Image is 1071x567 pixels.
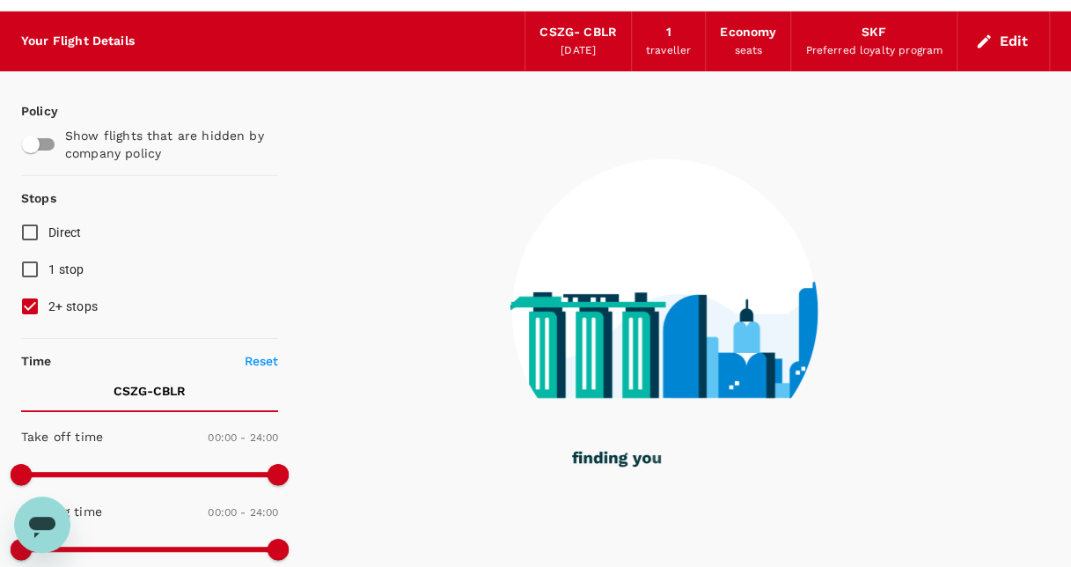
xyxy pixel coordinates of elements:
p: Landing time [21,503,102,520]
div: traveller [646,42,691,60]
span: 2+ stops [48,299,98,313]
span: 00:00 - 24:00 [208,431,278,444]
div: SKF [862,23,886,42]
p: CSZG - CBLR [114,382,186,400]
p: Show flights that are hidden by company policy [65,127,268,162]
p: Time [21,352,52,370]
p: Policy [21,102,36,120]
div: seats [734,42,762,60]
p: Reset [245,352,279,370]
span: Direct [48,225,82,239]
iframe: Button to launch messaging window [14,497,70,553]
p: Take off time [21,428,103,445]
div: CSZG - CBLR [539,23,617,42]
div: [DATE] [561,42,596,60]
button: Edit [972,27,1035,55]
g: finding your flights [572,452,724,468]
div: Preferred loyalty program [805,42,943,60]
div: 1 [665,23,671,42]
div: Your Flight Details [21,32,135,51]
span: 1 stop [48,262,84,276]
span: 00:00 - 24:00 [208,506,278,519]
div: Economy [720,23,776,42]
strong: Stops [21,191,56,205]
